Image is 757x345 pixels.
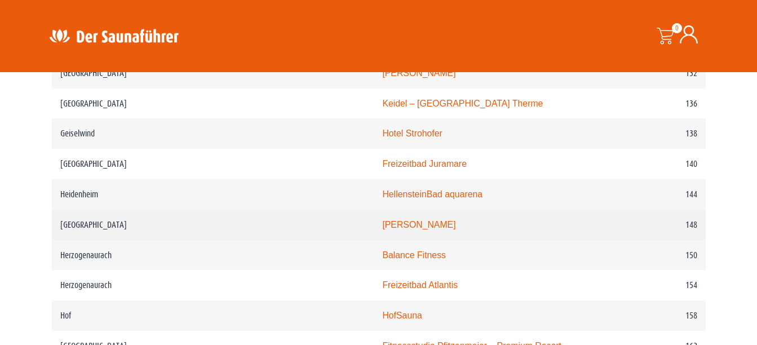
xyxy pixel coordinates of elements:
td: 150 [603,240,706,271]
a: [PERSON_NAME] [382,68,455,78]
a: Hotel Strohofer [382,129,442,138]
a: Balance Fitness [382,250,446,260]
a: HofSauna [382,311,422,320]
td: 158 [603,300,706,331]
td: 132 [603,58,706,89]
td: 154 [603,270,706,300]
td: [GEOGRAPHIC_DATA] [52,149,374,179]
td: Herzogenaurach [52,270,374,300]
td: 140 [603,149,706,179]
span: 0 [672,23,682,33]
a: Keidel – [GEOGRAPHIC_DATA] Therme [382,99,543,108]
a: Freizeitbad Juramare [382,159,467,169]
a: [PERSON_NAME] [382,220,455,229]
td: Hof [52,300,374,331]
td: Herzogenaurach [52,240,374,271]
a: HellensteinBad aquarena [382,189,482,199]
a: Freizeitbad Atlantis [382,280,458,290]
td: 148 [603,210,706,240]
td: [GEOGRAPHIC_DATA] [52,210,374,240]
td: 144 [603,179,706,210]
td: 138 [603,118,706,149]
td: Geiselwind [52,118,374,149]
td: Heidenheim [52,179,374,210]
td: [GEOGRAPHIC_DATA] [52,58,374,89]
td: [GEOGRAPHIC_DATA] [52,89,374,119]
td: 136 [603,89,706,119]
